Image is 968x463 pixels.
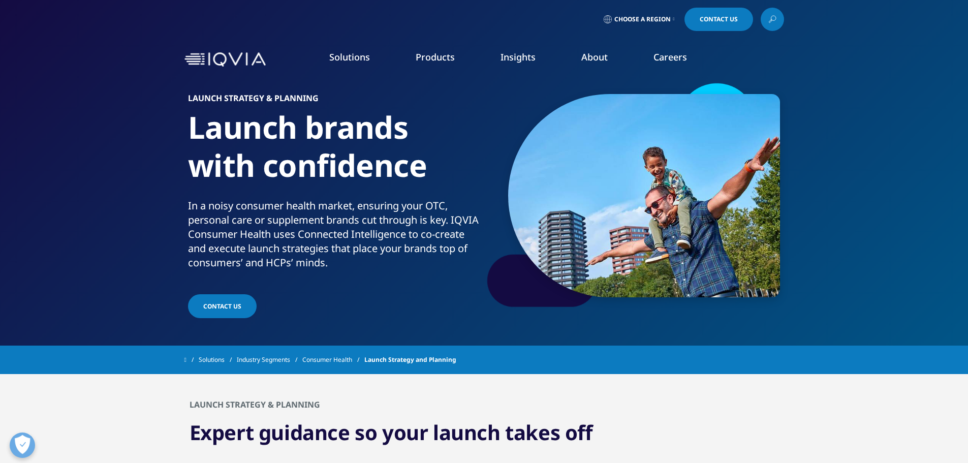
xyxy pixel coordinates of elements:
img: IQVIA Healthcare Information Technology and Pharma Clinical Research Company [184,52,266,67]
span: Contact us [203,302,241,311]
a: Contact us [188,294,257,318]
span: Contact Us [700,16,738,22]
p: In a noisy consumer health market, ensuring your OTC, personal care or supplement brands cut thro... [188,199,480,276]
a: Industry Segments [237,351,302,369]
a: Solutions [329,51,370,63]
h1: Launch brands with confidence [188,108,480,199]
button: Open Preferences [10,433,35,458]
span: Launch Strategy and Planning [364,351,456,369]
nav: Primary [270,36,784,83]
img: 858_consumer-health_custom_father-and-son-outside-impersonating-a-plane.jpg [508,94,780,297]
a: Products [416,51,455,63]
h3: Expert guidance so your launch takes off [190,420,592,445]
h2: Launch Strategy & Planning [190,399,779,410]
a: Consumer Health [302,351,364,369]
a: Insights [501,51,536,63]
a: Careers [653,51,687,63]
span: Choose a Region [614,15,671,23]
a: Contact Us [684,8,753,31]
a: Solutions [199,351,237,369]
a: About [581,51,608,63]
h6: LAUNCH STRATEGY & PLANNING [188,94,480,108]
